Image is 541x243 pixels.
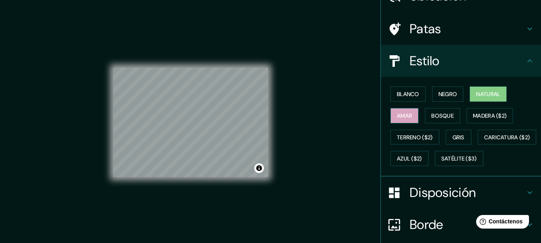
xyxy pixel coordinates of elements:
button: Caricatura ($2) [478,130,537,145]
font: Patas [410,20,441,37]
button: Azul ($2) [390,151,428,166]
div: Patas [381,13,541,45]
iframe: Lanzador de widgets de ayuda [470,212,532,234]
button: Satélite ($3) [435,151,483,166]
button: Blanco [390,86,426,102]
font: Amar [397,112,412,119]
div: Borde [381,209,541,241]
button: Terreno ($2) [390,130,439,145]
font: Natural [476,90,500,98]
button: Natural [470,86,507,102]
font: Bosque [431,112,454,119]
font: Negro [438,90,457,98]
div: Disposición [381,177,541,209]
font: Caricatura ($2) [484,134,530,141]
button: Bosque [425,108,460,123]
font: Gris [453,134,465,141]
button: Amar [390,108,418,123]
font: Estilo [410,52,440,69]
font: Terreno ($2) [397,134,433,141]
button: Activar o desactivar atribución [254,163,264,173]
div: Estilo [381,45,541,77]
font: Disposición [410,184,476,201]
font: Azul ($2) [397,155,422,163]
font: Madera ($2) [473,112,507,119]
canvas: Mapa [113,68,268,177]
font: Satélite ($3) [441,155,477,163]
font: Blanco [397,90,419,98]
font: Borde [410,216,443,233]
button: Madera ($2) [467,108,513,123]
button: Gris [446,130,471,145]
button: Negro [432,86,464,102]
